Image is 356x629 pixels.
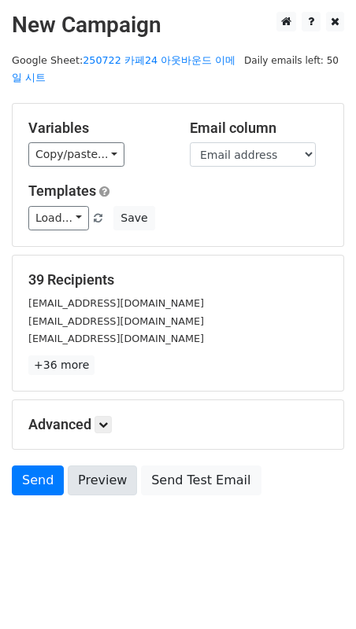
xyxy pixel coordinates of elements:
[12,54,235,84] a: 250722 카페24 아웃바운드 이메일 시트
[12,465,64,495] a: Send
[12,54,235,84] small: Google Sheet:
[28,355,95,375] a: +36 more
[28,333,204,344] small: [EMAIL_ADDRESS][DOMAIN_NAME]
[239,54,344,66] a: Daily emails left: 50
[277,554,356,629] iframe: Chat Widget
[28,206,89,230] a: Load...
[12,12,344,39] h2: New Campaign
[68,465,137,495] a: Preview
[28,271,328,289] h5: 39 Recipients
[28,297,204,309] small: [EMAIL_ADDRESS][DOMAIN_NAME]
[141,465,261,495] a: Send Test Email
[28,182,96,199] a: Templates
[28,416,328,433] h5: Advanced
[28,120,166,137] h5: Variables
[113,206,154,230] button: Save
[28,142,124,167] a: Copy/paste...
[28,315,204,327] small: [EMAIL_ADDRESS][DOMAIN_NAME]
[239,52,344,69] span: Daily emails left: 50
[190,120,328,137] h5: Email column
